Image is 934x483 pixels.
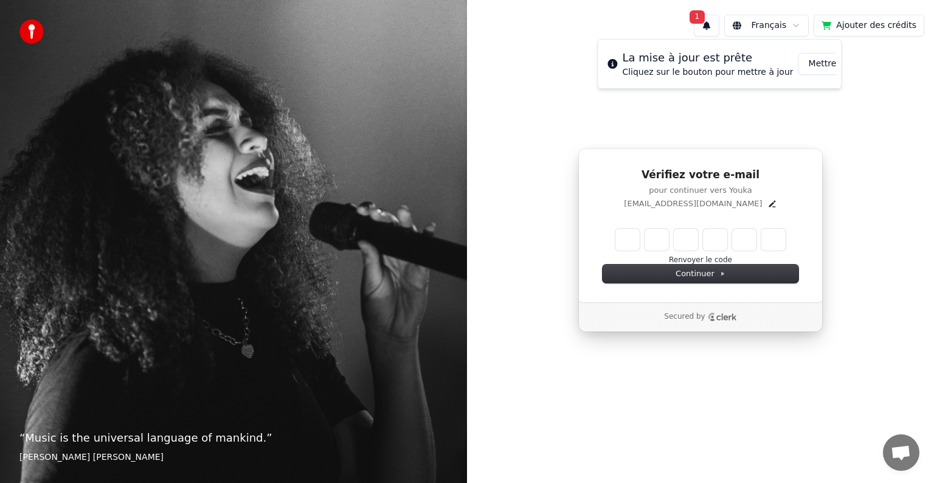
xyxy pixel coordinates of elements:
[676,268,725,279] span: Continuer
[19,451,448,464] footer: [PERSON_NAME] [PERSON_NAME]
[694,15,719,36] button: 1
[603,185,798,196] p: pour continuer vers Youka
[622,49,793,66] div: La mise à jour est prête
[708,313,737,321] a: Clerk logo
[798,53,874,75] button: Mettre à Jour
[814,15,924,36] button: Ajouter des crédits
[19,19,44,44] img: youka
[622,66,793,78] div: Cliquez sur le bouton pour mettre à jour
[883,434,919,471] a: Ouvrir le chat
[690,10,705,24] span: 1
[767,199,777,209] button: Edit
[669,255,732,265] button: Renvoyer le code
[19,429,448,447] p: “ Music is the universal language of mankind. ”
[624,198,762,209] p: [EMAIL_ADDRESS][DOMAIN_NAME]
[603,265,798,283] button: Continuer
[664,312,705,322] p: Secured by
[603,168,798,182] h1: Vérifiez votre e-mail
[615,229,786,251] input: Enter verification code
